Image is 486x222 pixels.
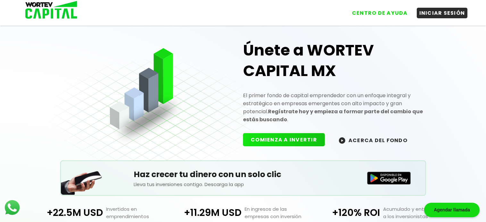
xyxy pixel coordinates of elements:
[349,8,410,18] button: CENTRO DE AYUDA
[134,181,352,188] p: Lleva tus inversiones contigo. Descarga la app
[410,3,468,18] a: INICIAR SESIÓN
[380,205,451,220] p: Acumulado y entregado a los inversionistas
[243,136,331,143] a: COMIENZA A INVERTIR
[61,163,103,195] img: Teléfono
[103,205,174,220] p: Invertidos en emprendimientos
[243,133,325,146] button: COMIENZA A INVERTIR
[243,40,437,81] h1: Únete a WORTEV CAPITAL MX
[174,205,241,220] p: +11.29M USD
[243,91,437,124] p: El primer fondo de capital emprendedor con un enfoque integral y estratégico en empresas emergent...
[424,203,480,217] div: Agendar llamada
[243,108,423,123] strong: Regístrate hoy y empieza a formar parte del cambio que estás buscando
[339,137,345,144] img: wortev-capital-acerca-del-fondo
[367,172,411,184] img: Disponible en Google Play
[241,205,312,220] p: En ingresos de las empresas con inversión
[417,8,468,18] button: INICIAR SESIÓN
[35,205,103,220] p: +22.5M USD
[312,205,380,220] p: +120% ROI
[331,133,415,147] button: ACERCA DEL FONDO
[343,3,410,18] a: CENTRO DE AYUDA
[3,199,21,217] img: logos_whatsapp-icon.242b2217.svg
[134,168,352,181] h5: Haz crecer tu dinero con un solo clic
